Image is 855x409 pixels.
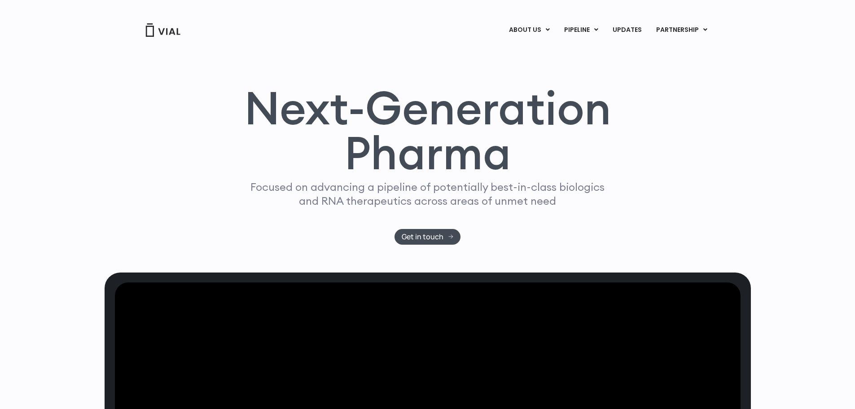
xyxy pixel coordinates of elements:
h1: Next-Generation Pharma [233,85,622,176]
a: PIPELINEMenu Toggle [557,22,605,38]
a: PARTNERSHIPMenu Toggle [649,22,715,38]
span: Get in touch [402,233,443,240]
img: Vial Logo [145,23,181,37]
a: ABOUT USMenu Toggle [502,22,557,38]
p: Focused on advancing a pipeline of potentially best-in-class biologics and RNA therapeutics acros... [247,180,609,208]
a: UPDATES [605,22,649,38]
a: Get in touch [395,229,460,245]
